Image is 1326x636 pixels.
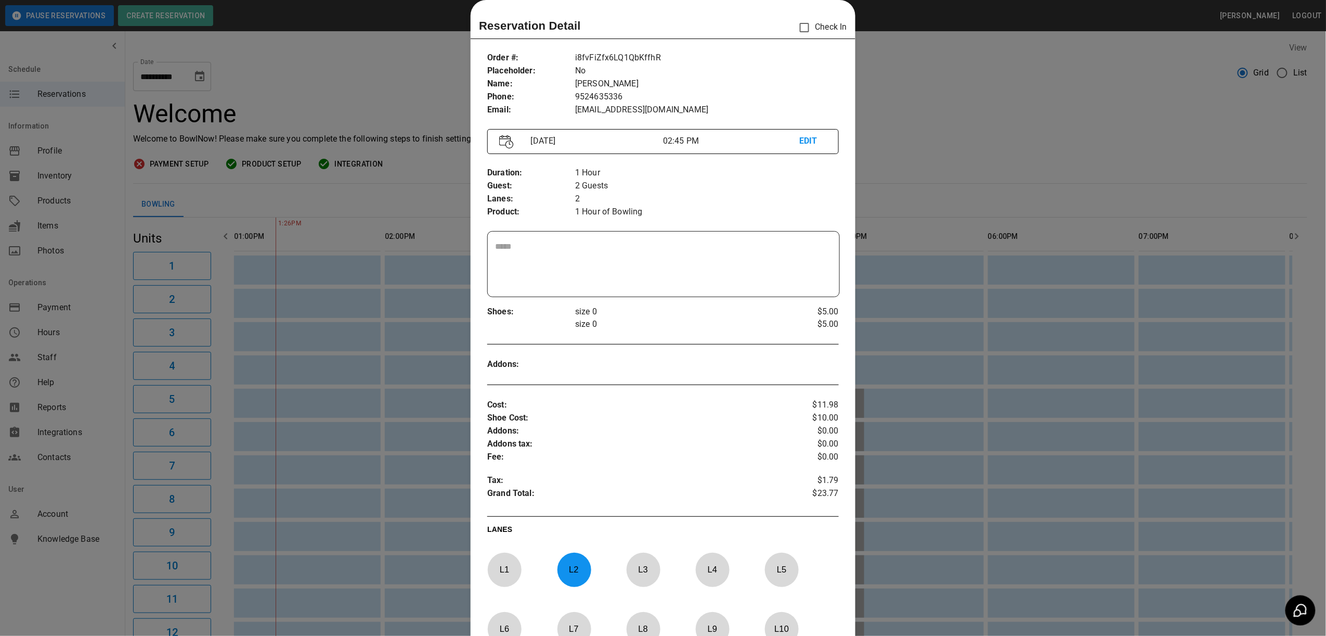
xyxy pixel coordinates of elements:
p: Addons : [487,358,575,371]
p: $23.77 [780,487,839,503]
p: $10.00 [780,412,839,425]
img: Vector [499,135,514,149]
p: $5.00 [780,306,839,318]
p: $0.00 [780,438,839,451]
p: [EMAIL_ADDRESS][DOMAIN_NAME] [575,104,839,117]
p: Addons tax : [487,438,780,451]
p: 2 [575,193,839,206]
p: $0.00 [780,451,839,464]
p: Shoe Cost : [487,412,780,425]
p: 9524635336 [575,91,839,104]
p: [DATE] [527,135,663,147]
p: 1 Hour [575,167,839,180]
p: Grand Total : [487,487,780,503]
p: size 0 [575,306,780,318]
p: EDIT [799,135,826,148]
p: 2 Guests [575,180,839,193]
p: L 2 [557,557,591,582]
p: Name : [487,78,575,91]
p: Lanes : [487,193,575,206]
p: L 4 [695,557,730,582]
p: [PERSON_NAME] [575,78,839,91]
p: L 5 [764,557,799,582]
p: Placeholder : [487,65,575,78]
p: Addons : [487,425,780,438]
p: No [575,65,839,78]
p: Phone : [487,91,575,104]
p: Duration : [487,167,575,180]
p: Order # : [487,52,575,65]
p: 02:45 PM [663,135,799,147]
p: L 3 [626,557,660,582]
p: Product : [487,206,575,219]
p: Shoes : [487,306,575,319]
p: 1 Hour of Bowling [575,206,839,219]
p: Check In [794,17,847,39]
p: Cost : [487,399,780,412]
p: Guest : [487,180,575,193]
p: Reservation Detail [479,17,581,34]
p: $11.98 [780,399,839,412]
p: L 1 [487,557,522,582]
p: Tax : [487,474,780,487]
p: Email : [487,104,575,117]
p: i8fvFiZfx6LQ1QbKffhR [575,52,839,65]
p: $1.79 [780,474,839,487]
p: size 0 [575,318,780,330]
p: $5.00 [780,318,839,330]
p: $0.00 [780,425,839,438]
p: Fee : [487,451,780,464]
p: LANES [487,524,839,539]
